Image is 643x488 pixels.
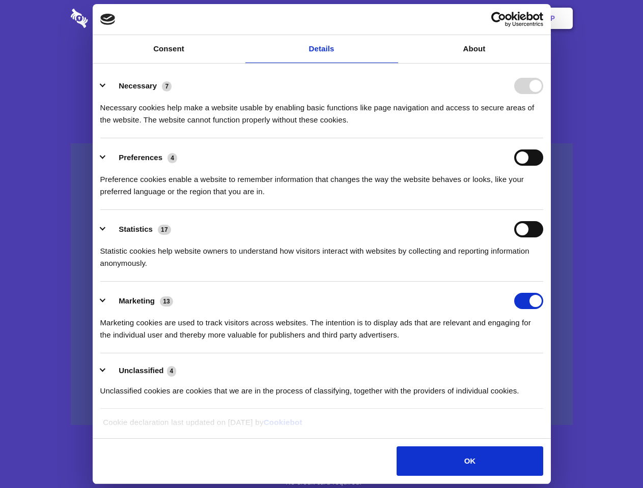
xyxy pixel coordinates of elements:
label: Marketing [119,296,155,305]
div: Necessary cookies help make a website usable by enabling basic functions like page navigation and... [100,94,543,126]
img: logo [100,14,116,25]
span: 4 [167,153,177,163]
div: Marketing cookies are used to track visitors across websites. The intention is to display ads tha... [100,309,543,341]
a: Usercentrics Cookiebot - opens in a new window [454,12,543,27]
button: Marketing (13) [100,293,180,309]
label: Necessary [119,81,157,90]
div: Preference cookies enable a website to remember information that changes the way the website beha... [100,166,543,198]
a: Consent [93,35,245,63]
h1: Eliminate Slack Data Loss. [71,46,573,82]
a: Login [462,3,506,34]
span: 4 [167,366,177,376]
a: Cookiebot [264,418,302,426]
h4: Auto-redaction of sensitive data, encrypted data sharing and self-destructing private chats. Shar... [71,93,573,126]
a: About [398,35,551,63]
label: Statistics [119,225,153,233]
span: 7 [162,81,172,91]
a: Pricing [299,3,343,34]
button: Unclassified (4) [100,364,183,377]
button: Necessary (7) [100,78,178,94]
iframe: Drift Widget Chat Controller [592,437,631,476]
label: Preferences [119,153,162,162]
div: Unclassified cookies are cookies that we are in the process of classifying, together with the pro... [100,377,543,397]
span: 17 [158,225,171,235]
button: Preferences (4) [100,149,184,166]
button: Statistics (17) [100,221,178,237]
span: 13 [160,296,173,307]
img: logo-wordmark-white-trans-d4663122ce5f474addd5e946df7df03e33cb6a1c49d2221995e7729f52c070b2.svg [71,9,158,28]
div: Statistic cookies help website owners to understand how visitors interact with websites by collec... [100,237,543,269]
a: Details [245,35,398,63]
a: Contact [413,3,460,34]
div: Cookie declaration last updated on [DATE] by [95,416,548,436]
button: OK [397,446,543,476]
a: Wistia video thumbnail [71,143,573,425]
